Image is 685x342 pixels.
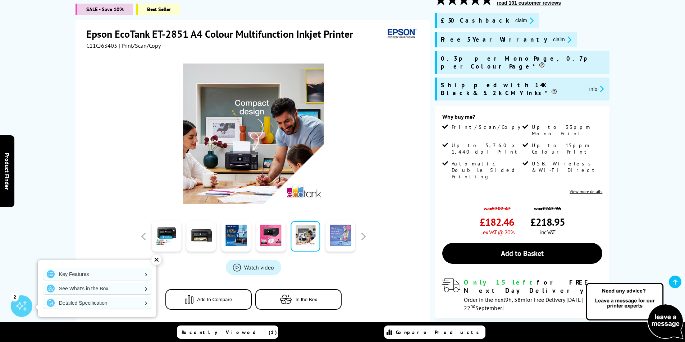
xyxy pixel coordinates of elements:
[136,4,180,15] span: Best Seller
[385,27,418,41] img: Epson
[505,296,525,303] span: 9h, 58m
[76,4,133,15] span: SALE - Save 10%
[492,205,511,212] strike: £202.47
[255,289,342,310] button: In the Box
[532,142,601,155] span: Up to 15ppm Colour Print
[165,289,252,310] button: Add to Compare
[384,325,485,339] a: Compare Products
[584,282,685,341] img: Open Live Chat window
[442,243,602,264] a: Add to Basket
[530,215,565,229] span: £218.95
[542,205,561,212] strike: £242.96
[43,283,151,294] a: See What's in the Box
[540,229,555,236] span: inc VAT
[587,85,606,93] button: promo-description
[483,229,514,236] span: ex VAT @ 20%
[119,42,161,49] span: | Print/Scan/Copy
[480,201,514,212] span: was
[43,297,151,309] a: Detailed Specification
[464,296,583,311] span: Order in the next for Free Delivery [DATE] 22 September!
[532,124,601,137] span: Up to 33ppm Mono Print
[530,201,565,212] span: was
[182,329,277,336] span: Recently Viewed (1)
[570,189,602,194] a: View more details
[513,17,536,25] button: promo-description
[551,36,574,44] button: promo-description
[244,264,274,271] span: Watch video
[177,325,278,339] a: Recently Viewed (1)
[532,160,601,173] span: USB, Wireless & Wi-Fi Direct
[11,293,19,301] div: 2
[470,303,475,309] sup: nd
[442,113,602,124] div: Why buy me?
[43,268,151,280] a: Key Features
[452,142,521,155] span: Up to 5,760 x 1,440 dpi Print
[441,55,606,70] span: 0.3p per Mono Page, 0.7p per Colour Page*
[296,297,317,302] span: In the Box
[4,153,11,189] span: Product Finder
[452,124,526,130] span: Print/Scan/Copy
[441,17,510,25] span: £50 Cashback
[442,278,602,311] div: modal_delivery
[464,278,537,286] span: Only 15 left
[151,255,161,265] div: ✕
[480,215,514,229] span: £182.46
[396,329,483,336] span: Compare Products
[86,27,360,41] h1: Epson EcoTank ET-2851 A4 Colour Multifunction Inkjet Printer
[86,42,117,49] span: C11CJ63403
[464,278,602,295] div: for FREE Next Day Delivery
[441,81,584,97] span: Shipped with 14K Black & 5.2k CMY Inks*
[452,160,521,180] span: Automatic Double Sided Printing
[183,64,324,204] img: Epson EcoTank ET-2851 Thumbnail
[197,297,232,302] span: Add to Compare
[441,36,547,44] span: Free 5 Year Warranty
[226,260,281,275] a: Product_All_Videos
